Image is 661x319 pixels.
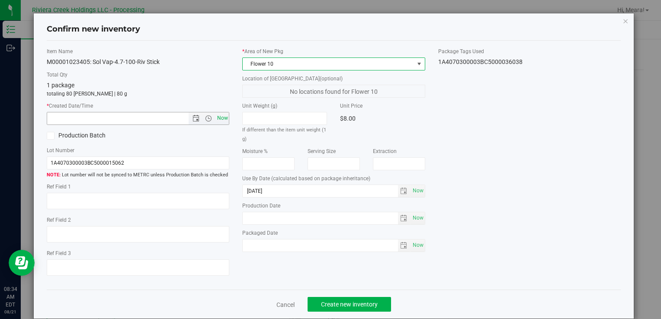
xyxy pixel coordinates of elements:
[47,24,140,35] h4: Confirm new inventory
[9,250,35,276] iframe: Resource center
[242,147,295,155] label: Moisture %
[398,239,411,252] span: select
[47,131,132,140] label: Production Batch
[243,58,414,70] span: Flower 10
[201,115,216,122] span: Open the time view
[271,175,370,182] span: (calculated based on package inheritance)
[340,102,425,110] label: Unit Price
[242,229,425,237] label: Packaged Date
[411,239,425,252] span: select
[47,147,229,154] label: Lot Number
[411,185,425,197] span: select
[47,216,229,224] label: Ref Field 2
[321,301,378,308] span: Create new inventory
[47,183,229,191] label: Ref Field 1
[411,239,425,252] span: Set Current date
[47,172,229,179] span: Lot number will not be synced to METRC unless Production Batch is checked
[47,102,229,110] label: Created Date/Time
[215,112,230,124] span: Set Current date
[47,48,229,55] label: Item Name
[47,57,229,67] div: M00001023405: Sol Vap-4.7-100-Riv Stick
[189,115,203,122] span: Open the date view
[308,147,360,155] label: Serving Size
[242,127,326,142] small: If different than the item unit weight (1 g)
[242,175,425,182] label: Use By Date
[373,147,425,155] label: Extraction
[411,185,425,197] span: Set Current date
[438,48,621,55] label: Package Tags Used
[242,75,425,83] label: Location of [GEOGRAPHIC_DATA]
[320,76,343,82] span: (optional)
[47,249,229,257] label: Ref Field 3
[242,85,425,98] span: No locations found for Flower 10
[276,300,295,309] a: Cancel
[411,212,425,224] span: select
[242,202,425,210] label: Production Date
[398,212,411,224] span: select
[242,48,425,55] label: Area of New Pkg
[340,112,425,125] div: $8.00
[438,57,621,67] div: 1A4070300003BC5000036038
[398,185,411,197] span: select
[47,71,229,79] label: Total Qty
[242,102,327,110] label: Unit Weight (g)
[47,90,229,98] p: totaling 80 [PERSON_NAME] | 80 g
[308,297,391,312] button: Create new inventory
[411,212,425,224] span: Set Current date
[47,82,74,89] span: 1 package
